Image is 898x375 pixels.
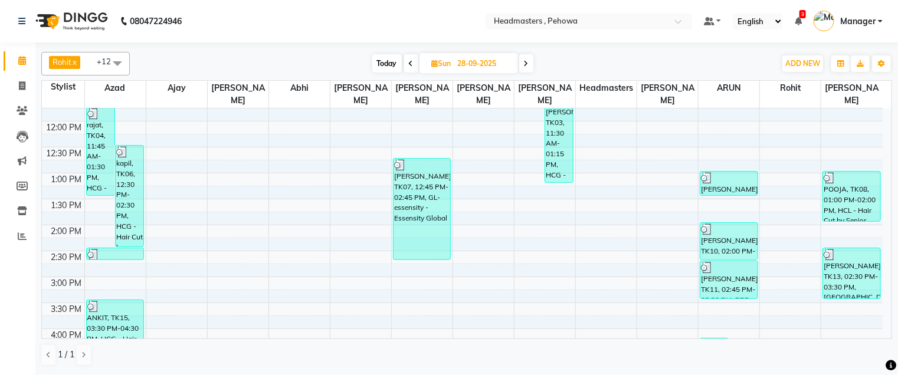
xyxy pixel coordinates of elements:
div: ANKIT, TK15, 03:30 PM-04:30 PM, HCG - Hair Cut by Senior Hair Stylist [87,300,144,350]
span: Sun [429,59,454,68]
div: 12:30 PM [44,147,84,160]
div: 3:30 PM [49,303,84,315]
span: Ajay [146,81,207,96]
span: Today [372,54,402,73]
span: Manager [840,15,876,28]
img: logo [30,5,111,38]
a: 3 [795,16,802,27]
div: kapil, TK06, 12:30 PM-02:30 PM, HCG - Hair Cut by Senior Hair Stylist,HML - Head massage(with nat... [116,146,143,246]
div: [PERSON_NAME], TK10, 02:00 PM-02:45 PM, BRD - [PERSON_NAME] [700,223,758,259]
span: Abhi [269,81,330,96]
a: x [71,57,77,67]
span: [PERSON_NAME] [330,81,391,108]
div: rajat, TK04, 11:45 AM-01:30 PM, HCG - Hair Cut by Senior Hair Stylist,BRD - [PERSON_NAME] [87,107,114,195]
div: 1:00 PM [49,173,84,186]
div: [PERSON_NAME], TK09, 01:00 PM-01:30 PM, HCG-B - BABY BOY HAIR CUT [700,172,758,195]
div: 4:00 PM [49,329,84,341]
span: ARUN [699,81,759,96]
span: [PERSON_NAME] [392,81,453,108]
span: [PERSON_NAME] [453,81,514,108]
div: 2:00 PM [49,225,84,238]
div: [PERSON_NAME], TK11, 02:45 PM-03:30 PM, BRD - [PERSON_NAME] [700,261,758,298]
b: 08047224946 [130,5,182,38]
div: LOVE, TK12, 02:30 PM-02:45 PM, HS - Styling [87,248,144,259]
span: +12 [97,57,120,66]
input: 2025-09-28 [454,55,513,73]
div: [PERSON_NAME], TK13, 02:30 PM-03:30 PM, [GEOGRAPHIC_DATA] [823,248,880,298]
div: 3:00 PM [49,277,84,290]
span: [PERSON_NAME] [514,81,575,108]
span: [PERSON_NAME] [208,81,268,108]
div: 2:30 PM [49,251,84,264]
span: ADD NEW [785,59,820,68]
div: [PERSON_NAME], TK03, 11:30 AM-01:15 PM, HCG - Hair Cut by Senior Hair Stylist,BRD - [PERSON_NAME] [545,94,573,182]
span: 1 / 1 [58,348,74,361]
span: Headmasters [576,81,637,96]
div: [PERSON_NAME], TK07, 12:45 PM-02:45 PM, GL-essensity - Essensity Global [394,159,451,259]
div: POOJA, TK08, 01:00 PM-02:00 PM, HCL - Hair Cut by Senior Hair Stylist [823,172,880,221]
div: Stylist [42,81,84,93]
span: Azad [85,81,146,96]
span: 3 [799,10,806,18]
div: 12:00 PM [44,121,84,134]
span: [PERSON_NAME] [637,81,698,108]
img: Manager [814,11,834,31]
span: [PERSON_NAME] [821,81,883,108]
button: ADD NEW [782,55,823,72]
span: Rohit [760,81,821,96]
div: 1:30 PM [49,199,84,212]
span: Rohit [53,57,71,67]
